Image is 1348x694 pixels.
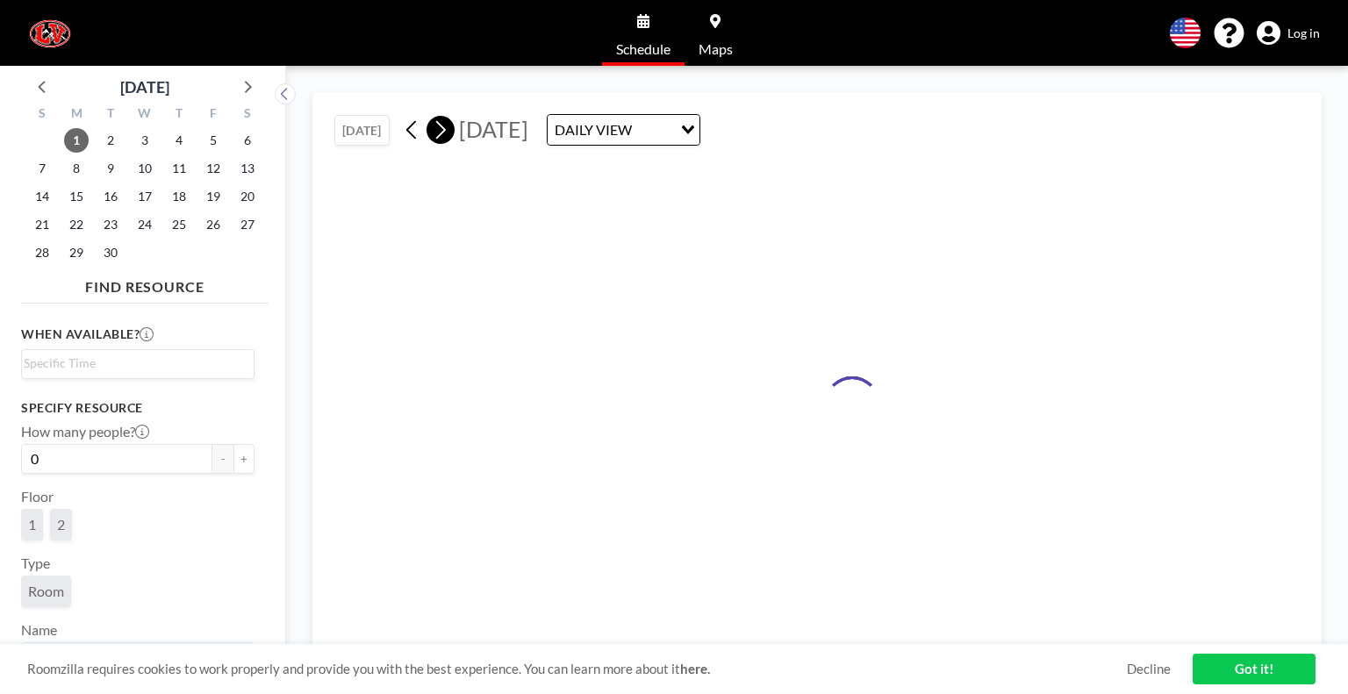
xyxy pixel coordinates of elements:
span: Saturday, September 20, 2025 [235,184,260,209]
div: T [161,104,196,126]
label: Type [21,554,50,572]
h3: Specify resource [21,400,255,416]
span: Saturday, September 27, 2025 [235,212,260,237]
span: Room [28,583,64,600]
span: Tuesday, September 2, 2025 [98,128,123,153]
a: here. [680,661,710,676]
span: Sunday, September 7, 2025 [30,156,54,181]
span: Thursday, September 25, 2025 [167,212,191,237]
span: DAILY VIEW [551,118,635,141]
span: Wednesday, September 24, 2025 [133,212,157,237]
span: 2 [57,516,65,533]
a: Got it! [1193,654,1316,684]
span: [DATE] [459,116,528,142]
span: Sunday, September 21, 2025 [30,212,54,237]
span: Thursday, September 18, 2025 [167,184,191,209]
span: Monday, September 8, 2025 [64,156,89,181]
input: Search for option [637,118,670,141]
h4: FIND RESOURCE [21,271,269,296]
span: Wednesday, September 10, 2025 [133,156,157,181]
span: Tuesday, September 16, 2025 [98,184,123,209]
button: [DATE] [334,115,390,146]
input: Search for option [24,354,244,373]
span: Wednesday, September 17, 2025 [133,184,157,209]
button: - [212,444,233,474]
div: Search for option [548,115,699,145]
a: Log in [1257,21,1320,46]
label: Floor [21,488,54,505]
span: Friday, September 26, 2025 [201,212,226,237]
span: Tuesday, September 30, 2025 [98,240,123,265]
span: 1 [28,516,36,533]
label: How many people? [21,423,149,440]
span: Friday, September 12, 2025 [201,156,226,181]
span: Friday, September 5, 2025 [201,128,226,153]
span: Thursday, September 4, 2025 [167,128,191,153]
span: Sunday, September 28, 2025 [30,240,54,265]
div: T [94,104,128,126]
span: Monday, September 1, 2025 [64,128,89,153]
span: Schedule [616,42,670,56]
span: Thursday, September 11, 2025 [167,156,191,181]
div: M [60,104,94,126]
div: S [230,104,264,126]
span: Monday, September 22, 2025 [64,212,89,237]
label: Name [21,621,57,639]
span: Tuesday, September 9, 2025 [98,156,123,181]
span: Saturday, September 13, 2025 [235,156,260,181]
span: Maps [699,42,733,56]
span: Roomzilla requires cookies to work properly and provide you with the best experience. You can lea... [27,661,1127,677]
a: Decline [1127,661,1171,677]
div: Search for option [22,350,254,376]
div: S [25,104,60,126]
div: Search for option [22,643,254,673]
div: W [128,104,162,126]
span: Monday, September 29, 2025 [64,240,89,265]
span: Tuesday, September 23, 2025 [98,212,123,237]
span: Saturday, September 6, 2025 [235,128,260,153]
button: + [233,444,255,474]
div: F [196,104,230,126]
span: Log in [1287,25,1320,41]
span: Sunday, September 14, 2025 [30,184,54,209]
span: Monday, September 15, 2025 [64,184,89,209]
img: organization-logo [28,16,72,51]
span: Wednesday, September 3, 2025 [133,128,157,153]
span: Friday, September 19, 2025 [201,184,226,209]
